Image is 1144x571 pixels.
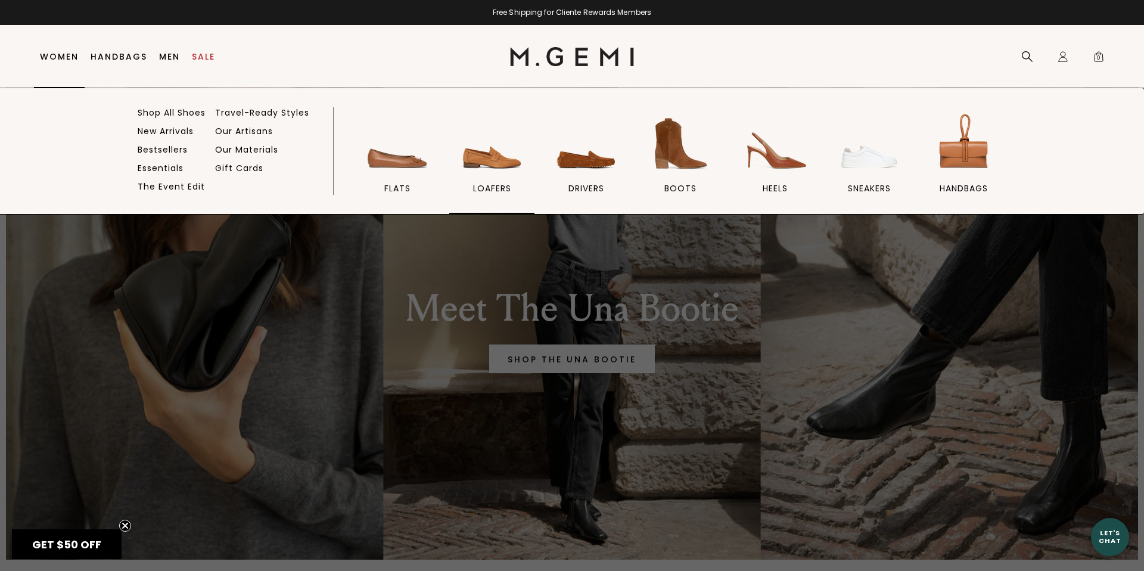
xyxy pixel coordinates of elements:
a: Essentials [138,163,184,173]
img: loafers [459,110,526,177]
a: New Arrivals [138,126,194,136]
img: BOOTS [647,110,714,177]
span: drivers [568,183,604,194]
span: GET $50 OFF [32,537,101,552]
a: Bestsellers [138,144,188,155]
span: loafers [473,183,511,194]
a: Sale [192,52,215,61]
img: sneakers [836,110,903,177]
div: GET $50 OFFClose teaser [12,529,122,559]
span: 0 [1093,53,1105,65]
a: Women [40,52,79,61]
a: Travel-Ready Styles [215,107,309,118]
a: Shop All Shoes [138,107,206,118]
a: loafers [449,110,534,214]
div: Let's Chat [1091,529,1129,544]
a: BOOTS [638,110,723,214]
a: sneakers [827,110,912,214]
span: heels [763,183,788,194]
a: Our Materials [215,144,278,155]
a: Gift Cards [215,163,263,173]
span: flats [384,183,411,194]
a: Men [159,52,180,61]
a: Our Artisans [215,126,273,136]
img: drivers [553,110,620,177]
img: heels [742,110,809,177]
a: handbags [922,110,1006,214]
a: heels [733,110,817,214]
img: M.Gemi [510,47,635,66]
img: handbags [931,110,997,177]
span: handbags [940,183,988,194]
a: drivers [544,110,629,214]
a: The Event Edit [138,181,205,192]
img: flats [364,110,431,177]
span: BOOTS [664,183,697,194]
button: Close teaser [119,520,131,532]
span: sneakers [848,183,891,194]
a: Handbags [91,52,147,61]
a: flats [355,110,440,214]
